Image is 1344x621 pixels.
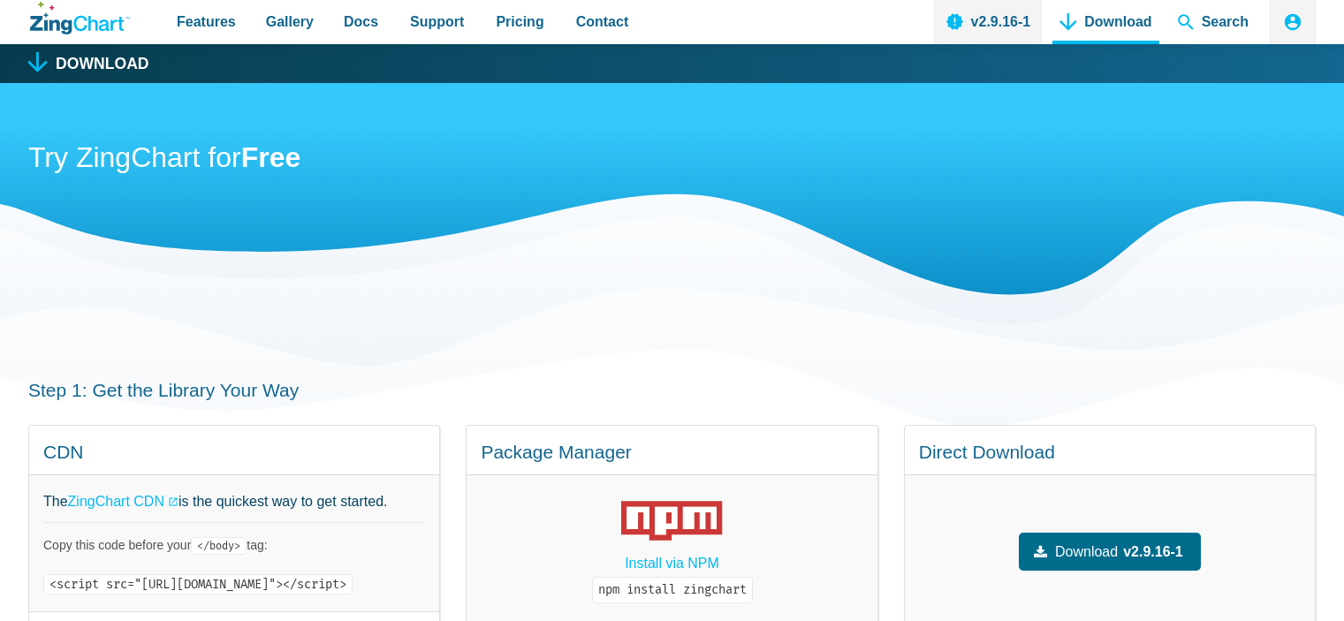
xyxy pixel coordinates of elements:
[625,551,719,575] a: Install via NPM
[43,537,425,554] p: Copy this code before your tag:
[1123,540,1183,564] strong: v2.9.16-1
[1055,540,1118,564] span: Download
[177,10,236,34] span: Features
[241,141,301,173] strong: Free
[28,378,1316,402] h3: Step 1: Get the Library Your Way
[28,140,1316,179] h2: Try ZingChart for
[191,537,247,555] code: </body>
[68,489,178,513] a: ZingChart CDN
[481,440,862,464] h4: Package Manager
[1019,533,1201,571] a: Downloadv2.9.16-1
[43,574,353,594] code: <script src="[URL][DOMAIN_NAME]"></script>
[43,489,425,513] p: The is the quickest way to get started.
[919,440,1301,464] h4: Direct Download
[344,10,378,34] span: Docs
[30,2,130,34] a: ZingChart Logo. Click to return to the homepage
[266,10,314,34] span: Gallery
[576,10,629,34] span: Contact
[43,440,425,464] h4: CDN
[56,57,149,72] h1: Download
[496,10,543,34] span: Pricing
[410,10,464,34] span: Support
[592,577,753,603] code: npm install zingchart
